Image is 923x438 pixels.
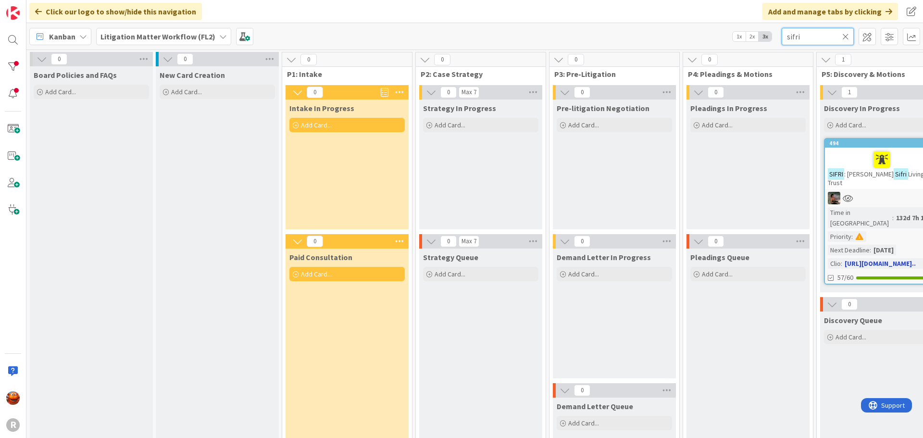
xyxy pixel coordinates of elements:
[289,103,354,113] span: Intake In Progress
[702,121,733,129] span: Add Card...
[461,90,476,95] div: Max 7
[6,6,20,20] img: Visit kanbanzone.com
[300,54,317,65] span: 0
[836,333,866,341] span: Add Card...
[762,3,898,20] div: Add and manage tabs by clicking
[828,168,844,179] mark: SIFRI
[828,192,840,204] img: MW
[828,245,870,255] div: Next Deadline
[34,70,117,80] span: Board Policies and FAQs
[871,245,896,255] div: [DATE]
[6,418,20,432] div: R
[20,1,44,13] span: Support
[461,239,476,244] div: Max 7
[574,385,590,396] span: 0
[177,53,193,65] span: 0
[435,270,465,278] span: Add Card...
[837,273,853,283] span: 57/60
[688,69,801,79] span: P4: Pleadings & Motions
[568,270,599,278] span: Add Card...
[844,170,894,178] span: : [PERSON_NAME]
[782,28,854,45] input: Quick Filter...
[828,258,841,269] div: Clio
[301,121,332,129] span: Add Card...
[49,31,75,42] span: Kanban
[894,168,908,179] mark: Sifri
[701,54,718,65] span: 0
[568,419,599,427] span: Add Card...
[574,87,590,98] span: 0
[287,69,400,79] span: P1: Intake
[423,103,496,113] span: Strategy In Progress
[574,236,590,247] span: 0
[307,87,323,98] span: 0
[435,121,465,129] span: Add Card...
[824,315,882,325] span: Discovery Queue
[845,259,916,268] a: [URL][DOMAIN_NAME]..
[828,231,851,242] div: Priority
[568,121,599,129] span: Add Card...
[824,103,900,113] span: Discovery In Progress
[708,236,724,247] span: 0
[160,70,225,80] span: New Card Creation
[440,87,457,98] span: 0
[301,270,332,278] span: Add Card...
[835,54,851,65] span: 1
[29,3,202,20] div: Click our logo to show/hide this navigation
[851,231,853,242] span: :
[870,245,871,255] span: :
[702,270,733,278] span: Add Card...
[836,121,866,129] span: Add Card...
[690,103,767,113] span: Pleadings In Progress
[51,53,67,65] span: 0
[557,401,633,411] span: Demand Letter Queue
[841,299,858,310] span: 0
[690,252,749,262] span: Pleadings Queue
[171,88,202,96] span: Add Card...
[554,69,667,79] span: P3: Pre-Litigation
[841,87,858,98] span: 1
[557,103,649,113] span: Pre-litigation Negotiation
[708,87,724,98] span: 0
[568,54,584,65] span: 0
[6,391,20,405] img: KA
[100,32,215,41] b: Litigation Matter Workflow (FL2)
[434,54,450,65] span: 0
[733,32,746,41] span: 1x
[45,88,76,96] span: Add Card...
[440,236,457,247] span: 0
[423,252,478,262] span: Strategy Queue
[828,207,892,228] div: Time in [GEOGRAPHIC_DATA]
[759,32,772,41] span: 3x
[557,252,651,262] span: Demand Letter In Progress
[289,252,352,262] span: Paid Consultation
[841,258,842,269] span: :
[892,213,894,223] span: :
[421,69,534,79] span: P2: Case Strategy
[307,236,323,247] span: 0
[746,32,759,41] span: 2x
